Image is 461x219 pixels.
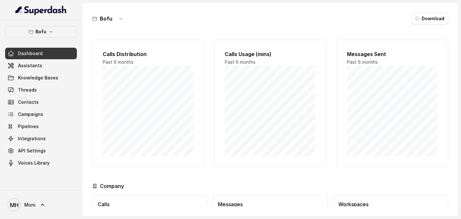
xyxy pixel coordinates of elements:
[5,60,77,71] a: Assistants
[5,157,77,169] a: Voices Library
[225,59,255,65] span: Past 6 months
[36,28,46,36] p: Bofu
[18,111,43,118] span: Campaigns
[338,200,443,208] h3: Workspaces
[347,50,438,58] h2: Messages Sent
[225,50,315,58] h2: Calls Usage (mins)
[24,202,36,208] span: Muni
[5,133,77,144] a: Integrations
[411,13,448,24] button: Download
[18,50,43,57] span: Dashboard
[98,200,202,208] h3: Calls
[18,62,42,69] span: Assistants
[5,196,77,214] a: Muni
[100,182,124,190] h3: Company
[18,123,39,130] span: Pipelines
[15,5,67,15] img: light.svg
[218,200,322,208] h3: Messages
[10,202,19,208] text: MH
[18,87,37,93] span: Threads
[18,148,46,154] span: API Settings
[103,59,133,65] span: Past 6 months
[5,109,77,120] a: Campaigns
[5,96,77,108] a: Contacts
[18,75,58,81] span: Knowledge Bases
[5,72,77,84] a: Knowledge Bases
[18,135,46,142] span: Integrations
[100,15,112,22] h3: Bofu
[5,121,77,132] a: Pipelines
[5,145,77,157] a: API Settings
[103,50,193,58] h2: Calls Distribution
[5,48,77,59] a: Dashboard
[347,59,378,65] span: Past 6 months
[18,160,50,166] span: Voices Library
[5,26,77,37] button: Bofu
[18,99,39,105] span: Contacts
[5,84,77,96] a: Threads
